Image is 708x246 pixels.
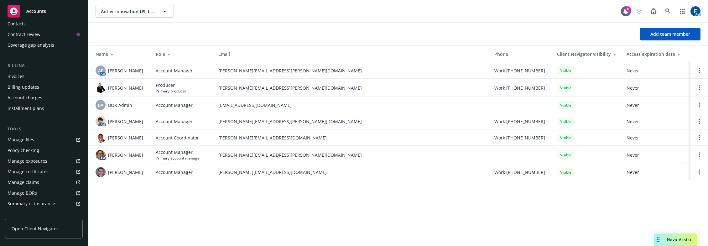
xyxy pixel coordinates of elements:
[8,19,26,29] div: Contacts
[5,71,83,81] a: Invoices
[101,8,155,15] span: Antler Innovation US, LLC
[8,82,39,92] div: Billing updates
[5,177,83,187] a: Manage claims
[8,145,39,155] div: Policy checking
[654,233,662,246] div: Drag to move
[633,5,645,18] a: Start snowing
[695,118,703,125] a: Open options
[5,135,83,145] a: Manage files
[494,118,545,125] span: Work [PHONE_NUMBER]
[8,135,34,145] div: Manage files
[627,51,685,57] div: Access expiration date
[96,133,106,143] img: photo
[8,167,49,177] div: Manage certificates
[156,51,208,57] div: Role
[218,51,484,57] div: Email
[218,85,484,91] span: [PERSON_NAME][EMAIL_ADDRESS][PERSON_NAME][DOMAIN_NAME]
[494,169,545,175] span: Work [PHONE_NUMBER]
[96,167,106,177] img: photo
[96,83,106,93] img: photo
[96,150,106,160] img: photo
[640,28,700,40] button: Add team member
[5,19,83,29] a: Contacts
[627,85,685,91] span: Never
[156,155,201,161] span: Primary account manager
[8,40,54,50] div: Coverage gap analysis
[494,134,545,141] span: Work [PHONE_NUMBER]
[8,156,47,166] div: Manage exposures
[654,233,697,246] button: Nova Assist
[557,101,575,109] div: Visible
[557,168,575,176] div: Visible
[5,103,83,113] a: Installment plans
[627,67,685,74] span: Never
[5,156,83,166] a: Manage exposures
[108,134,143,141] span: [PERSON_NAME]
[108,67,143,74] span: [PERSON_NAME]
[108,102,132,108] span: BOR Admin
[218,152,484,158] span: [PERSON_NAME][EMAIL_ADDRESS][PERSON_NAME][DOMAIN_NAME]
[627,102,685,108] span: Never
[218,102,484,108] span: [EMAIL_ADDRESS][DOMAIN_NAME]
[108,85,143,91] span: [PERSON_NAME]
[5,40,83,50] a: Coverage gap analysis
[557,151,575,159] div: Visible
[647,5,660,18] a: Report a Bug
[96,51,146,57] div: Name
[5,145,83,155] a: Policy checking
[98,67,103,74] span: AF
[8,199,55,209] div: Summary of insurance
[627,134,685,141] span: Never
[557,134,575,142] div: Visible
[156,134,199,141] span: Account Coordinator
[5,167,83,177] a: Manage certificates
[650,31,690,37] span: Add team member
[557,66,575,74] div: Visible
[156,169,193,175] span: Account Manager
[627,152,685,158] span: Never
[218,134,484,141] span: [PERSON_NAME][EMAIL_ADDRESS][DOMAIN_NAME]
[627,118,685,125] span: Never
[96,116,106,126] img: photo
[5,93,83,103] a: Account charges
[494,51,547,57] div: Phone
[156,118,193,125] span: Account Manager
[98,102,103,108] span: BA
[218,169,484,175] span: [PERSON_NAME][EMAIL_ADDRESS][DOMAIN_NAME]
[690,6,700,16] img: photo
[695,168,703,176] a: Open options
[627,169,685,175] span: Never
[557,84,575,92] div: Visible
[625,6,631,12] div: 6
[662,5,674,18] a: Search
[156,82,186,88] span: Producer
[695,134,703,141] a: Open options
[667,237,692,242] span: Nova Assist
[108,152,143,158] span: [PERSON_NAME]
[8,93,42,103] div: Account charges
[8,29,40,39] div: Contract review
[8,188,37,198] div: Manage BORs
[8,177,39,187] div: Manage claims
[5,3,83,20] a: Accounts
[557,118,575,125] div: Visible
[12,225,58,232] span: Open Client Navigator
[26,9,46,14] span: Accounts
[156,102,193,108] span: Account Manager
[108,169,143,175] span: [PERSON_NAME]
[5,63,83,69] div: Billing
[156,88,186,94] span: Primary producer
[5,188,83,198] a: Manage BORs
[8,103,44,113] div: Installment plans
[5,199,83,209] a: Summary of insurance
[96,5,174,18] button: Antler Innovation US, LLC
[108,118,143,125] span: [PERSON_NAME]
[695,84,703,92] a: Open options
[676,5,689,18] a: Switch app
[695,67,703,74] a: Open options
[695,151,703,159] a: Open options
[218,67,484,74] span: [PERSON_NAME][EMAIL_ADDRESS][PERSON_NAME][DOMAIN_NAME]
[5,29,83,39] a: Contract review
[494,67,545,74] span: Work [PHONE_NUMBER]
